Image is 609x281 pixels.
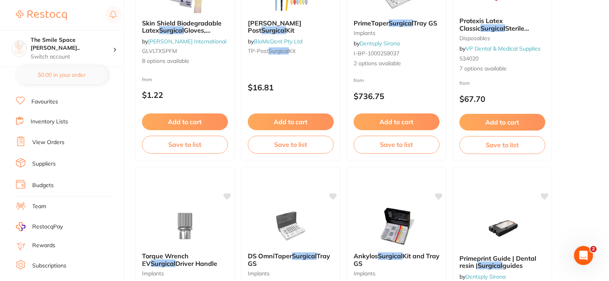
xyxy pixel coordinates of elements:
[459,136,545,154] button: Save to list
[142,57,228,65] span: 8 options available
[248,252,330,267] span: Tray GS
[248,19,302,34] span: [PERSON_NAME] Post
[465,273,506,280] a: Dentsply Sirona
[248,20,334,34] b: Tepe Post Surgical Kit
[254,38,302,45] a: BioMeDent Pty Ltd
[248,83,334,92] p: $16.81
[32,242,55,250] a: Rewards
[354,252,440,267] b: Ankylos Surgical Kit and Tray GS
[354,252,440,267] span: Kit and Tray GS
[32,223,63,231] span: RestocqPay
[32,139,64,146] a: View Orders
[354,77,364,83] span: from
[354,30,440,36] small: implants
[459,80,470,86] span: from
[151,260,175,267] em: Surgical
[248,252,334,267] b: DS OmniTaper Surgical Tray GS
[32,262,66,270] a: Subscriptions
[265,206,317,246] img: DS OmniTaper Surgical Tray GS
[142,76,152,82] span: from
[354,19,389,27] span: PrimeTaper
[142,20,228,34] b: Skin Shield Biodegradable Latex Surgical Gloves, Powder Free, Sterile, Pair
[31,118,68,126] a: Inventory Lists
[142,47,177,55] span: GLVLTXSPFM
[590,246,597,252] span: 2
[354,40,400,47] span: by
[248,113,334,130] button: Add to cart
[12,41,26,55] img: The Smile Space Lilli Pilli
[413,19,437,27] span: Tray GS
[148,38,226,45] a: [PERSON_NAME] International
[360,40,400,47] a: Dentsply Sirona
[286,26,294,34] span: Kit
[32,160,56,168] a: Suppliers
[459,254,536,269] span: Primeprint Guide | Dental resin |
[142,113,228,130] button: Add to cart
[159,26,184,34] em: Surgical
[16,222,25,231] img: RestocqPay
[142,26,218,41] span: Gloves, Powder Free, Sterile, Pair
[502,261,523,269] span: guides
[31,36,113,52] h4: The Smile Space Lilli Pilli
[175,260,217,267] span: Driver Handle
[459,114,545,131] button: Add to cart
[354,252,378,260] span: Ankylos
[574,246,593,265] iframe: Intercom live chat
[31,98,58,106] a: Favourites
[32,203,46,211] a: Team
[16,65,108,84] button: $0.00 in your order
[354,92,440,101] p: $736.75
[354,270,440,277] small: implants
[32,181,54,189] a: Budgets
[478,261,502,269] em: Surgical
[292,252,317,260] em: Surgical
[248,38,302,45] span: by
[354,113,440,130] button: Add to cart
[248,270,334,277] small: implants
[371,206,422,246] img: Ankylos Surgical Kit and Tray GS
[261,26,286,34] em: Surgical
[459,65,545,73] span: 7 options available
[289,47,296,55] span: Kit
[459,45,541,52] span: by
[459,255,545,269] b: Primeprint Guide | Dental resin | Surgical guides
[354,20,440,27] b: PrimeTaper Surgical Tray GS
[477,209,528,248] img: Primeprint Guide | Dental resin | Surgical guides
[459,94,545,103] p: $67.70
[31,53,113,61] p: Switch account
[248,47,269,55] span: TP-Post
[159,206,211,246] img: Torque Wrench EV Surgical Driver Handle
[378,252,403,260] em: Surgical
[269,47,289,55] em: Surgical
[142,270,228,277] small: implants
[16,222,63,231] a: RestocqPay
[142,90,228,100] p: $1.22
[354,136,440,153] button: Save to list
[354,50,399,57] span: I-BP-1000259037
[465,45,541,52] a: VP Dental & Medical Supplies
[142,252,189,267] span: Torque Wrench EV
[16,6,67,24] a: Restocq Logo
[459,35,545,41] small: disposables
[481,24,505,32] em: Surgical
[389,19,413,27] em: Surgical
[248,136,334,153] button: Save to list
[459,17,545,32] b: Protexis Latex Classic Surgical Sterile Powder Free Gloves CAR2D72N Box Of 50
[354,60,440,68] span: 2 options available
[459,55,479,62] span: 534020
[248,252,292,260] span: DS OmniTaper
[459,273,506,280] span: by
[142,136,228,153] button: Save to list
[142,19,222,34] span: Skin Shield Biodegradable Latex
[142,252,228,267] b: Torque Wrench EV Surgical Driver Handle
[16,10,67,20] img: Restocq Logo
[142,38,226,45] span: by
[459,17,503,32] span: Protexis Latex Classic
